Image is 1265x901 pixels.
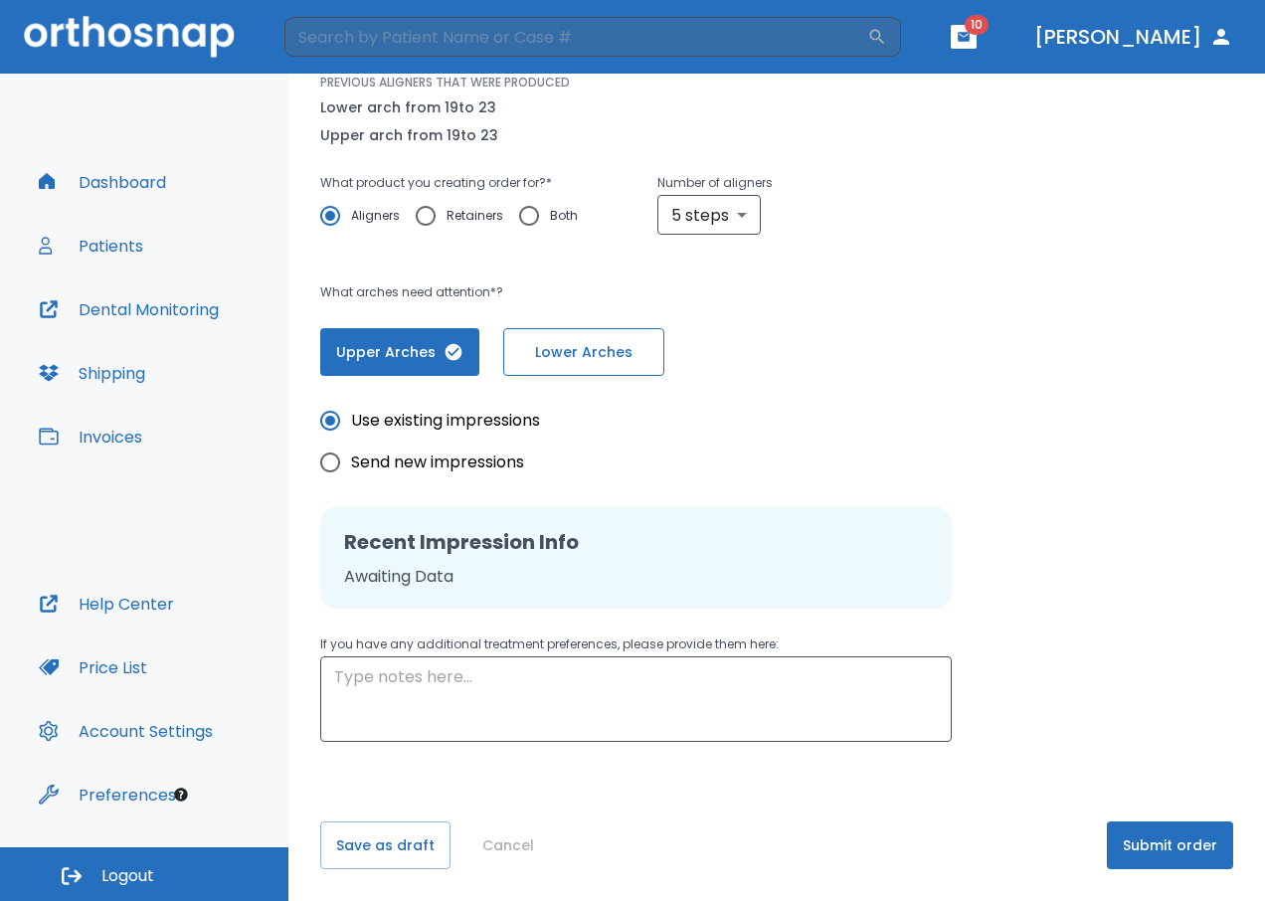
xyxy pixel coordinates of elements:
p: What product you creating order for? * [320,171,594,195]
span: Upper Arches [340,342,459,363]
p: PREVIOUS ALIGNERS THAT WERE PRODUCED [320,74,570,91]
button: Lower Arches [503,328,664,376]
img: Orthosnap [24,16,235,57]
button: Patients [27,222,155,270]
div: Tooltip anchor [172,786,190,804]
button: Submit order [1107,821,1233,869]
p: Number of aligners [657,171,773,195]
button: [PERSON_NAME] [1026,19,1241,55]
button: Account Settings [27,707,225,755]
p: Lower arch from 19 to 23 [320,95,498,119]
h2: Recent Impression Info [344,527,928,557]
span: 10 [965,15,989,35]
p: What arches need attention*? [320,280,852,304]
button: Cancel [474,821,542,869]
div: 5 steps [657,195,761,235]
span: Use existing impressions [351,409,540,433]
span: Both [550,204,578,228]
span: Aligners [351,204,400,228]
button: Help Center [27,580,186,628]
button: Upper Arches [320,328,479,376]
button: Invoices [27,413,154,460]
input: Search by Patient Name or Case # [284,17,867,57]
span: Retainers [447,204,503,228]
button: Preferences [27,771,188,818]
p: Upper arch from 19 to 23 [320,123,498,147]
button: Shipping [27,349,157,397]
span: Lower Arches [524,342,643,363]
span: Send new impressions [351,450,524,474]
button: Save as draft [320,821,451,869]
button: Price List [27,643,159,691]
p: If you have any additional treatment preferences, please provide them here: [320,632,952,656]
p: Awaiting Data [344,565,928,589]
span: Logout [101,865,154,887]
button: Dashboard [27,158,178,206]
button: Dental Monitoring [27,285,231,333]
